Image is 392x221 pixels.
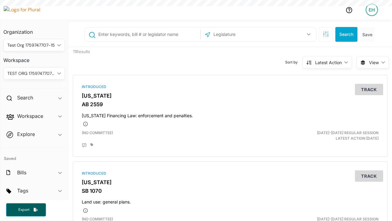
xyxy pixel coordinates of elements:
h3: [US_STATE] [82,93,379,99]
h2: Workspace [17,113,43,119]
img: Logo for Plural [4,6,47,14]
h2: Search [17,94,33,101]
div: Add tags [90,143,93,147]
span: Export [14,207,34,212]
span: Sort by [285,60,303,65]
button: Track [355,84,383,95]
h2: Bills [17,169,26,176]
h3: Organization [3,23,65,37]
div: Add Position Statement [82,143,87,148]
h4: Land use: general plans. [82,196,379,205]
button: Search [335,27,357,42]
button: Export [6,203,46,216]
button: Track [355,170,383,182]
div: Latest Action: [DATE] [281,130,383,141]
span: [DATE]-[DATE] Regular Session [317,130,379,135]
h4: Saved [0,148,68,163]
button: Save [360,27,375,42]
h3: Workspace [3,51,65,65]
input: Enter keywords, bill # or legislator name [98,29,198,40]
span: Search Filters [323,31,329,36]
h4: [US_STATE] Financing Law: enforcement and penalties. [82,110,379,118]
input: Legislature [213,29,278,40]
div: Introduced [82,171,379,176]
div: EH [366,4,378,16]
div: 11 Results [68,47,149,70]
h3: AB 2559 [82,101,379,107]
a: EH [361,1,383,18]
div: Introduced [82,84,379,90]
div: Latest Action [315,59,342,66]
div: Test Org 1759747707-15 [7,42,55,48]
span: View [369,59,379,66]
h2: Tags [17,187,28,194]
h2: Explore [17,131,35,138]
h3: SB 1070 [82,188,379,194]
div: (no committee) [77,130,281,141]
div: TEST ORG 1759747707-15 [7,70,55,77]
h3: [US_STATE] [82,179,379,185]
